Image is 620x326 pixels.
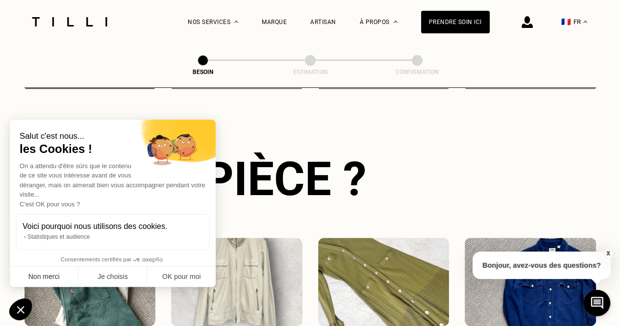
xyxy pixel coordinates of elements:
[561,17,571,26] span: 🇫🇷
[394,21,397,23] img: Menu déroulant à propos
[261,69,359,75] div: Estimation
[603,248,613,259] button: X
[154,69,252,75] div: Besoin
[583,21,587,23] img: menu déroulant
[28,17,111,26] img: Logo du service de couturière Tilli
[25,151,596,206] div: Quelle pièce ?
[521,16,533,28] img: icône connexion
[171,238,302,326] img: Tilli retouche votre Manteau & Veste
[310,19,336,25] a: Artisan
[368,69,466,75] div: Confirmation
[465,238,596,326] img: Tilli retouche votre Haut
[318,238,449,326] img: Tilli retouche votre Robe
[472,251,611,279] p: Bonjour, avez-vous des questions?
[421,11,490,33] a: Prendre soin ici
[262,19,287,25] a: Marque
[234,21,238,23] img: Menu déroulant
